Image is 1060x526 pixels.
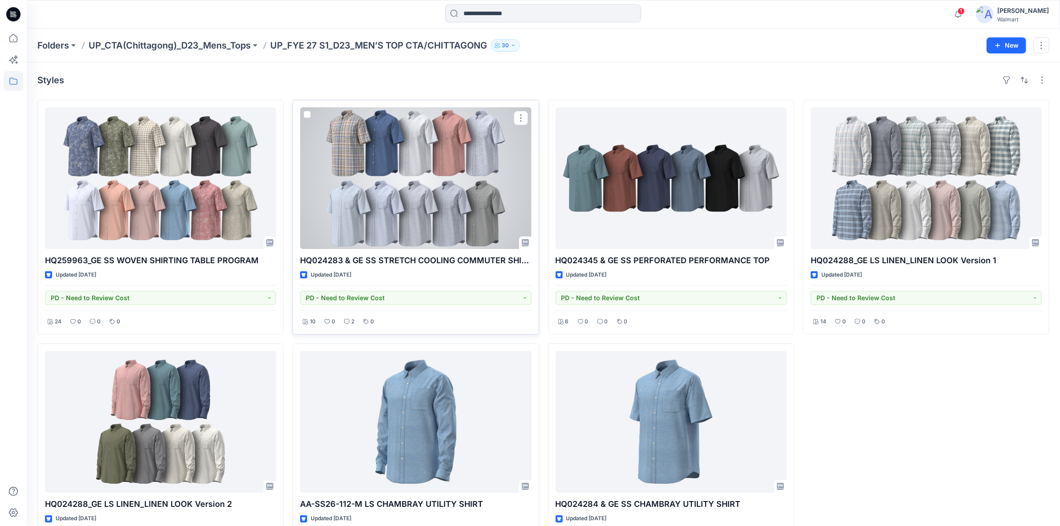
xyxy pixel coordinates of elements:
a: HQ024288_GE LS LINEN_LINEN LOOK Version 2 [45,351,276,493]
p: 0 [77,317,81,326]
p: 0 [585,317,589,326]
a: HQ024284 & GE SS CHAMBRAY UTILITY SHIRT [556,351,787,493]
p: 0 [862,317,865,326]
button: 30 [491,39,520,52]
p: HQ259963_GE SS WOVEN SHIRTING TABLE PROGRAM [45,254,276,267]
p: HQ024283 & GE SS STRETCH COOLING COMMUTER SHIRT [300,254,531,267]
p: 10 [310,317,316,326]
p: 14 [820,317,826,326]
a: UP_CTA(Chittagong)_D23_Mens_Tops [89,39,251,52]
p: Updated [DATE] [311,270,351,280]
p: Updated [DATE] [56,270,96,280]
p: 30 [502,41,509,50]
p: HQ024288_GE LS LINEN_LINEN LOOK Version 2 [45,498,276,510]
p: 0 [97,317,101,326]
p: 0 [624,317,628,326]
img: avatar [976,5,994,23]
p: 0 [117,317,120,326]
a: HQ024288_GE LS LINEN_LINEN LOOK Version 1 [811,107,1042,249]
p: 0 [332,317,335,326]
p: 2 [351,317,354,326]
div: Walmart [997,16,1049,23]
p: 0 [605,317,608,326]
p: HQ024284 & GE SS CHAMBRAY UTILITY SHIRT [556,498,787,510]
p: UP_FYE 27 S1_D23_MEN’S TOP CTA/CHITTAGONG [270,39,487,52]
p: Updated [DATE] [566,514,607,523]
a: HQ024283 & GE SS STRETCH COOLING COMMUTER SHIRT [300,107,531,249]
p: 0 [842,317,846,326]
p: HQ024345 & GE SS PERFORATED PERFORMANCE TOP [556,254,787,267]
a: HQ259963_GE SS WOVEN SHIRTING TABLE PROGRAM [45,107,276,249]
p: 6 [565,317,569,326]
button: New [987,37,1026,53]
h4: Styles [37,75,64,86]
p: 0 [370,317,374,326]
a: AA-SS26-112-M LS CHAMBRAY UTILITY SHIRT [300,351,531,493]
p: 24 [55,317,61,326]
p: Updated [DATE] [56,514,96,523]
p: Updated [DATE] [566,270,607,280]
a: HQ024345 & GE SS PERFORATED PERFORMANCE TOP [556,107,787,249]
p: AA-SS26-112-M LS CHAMBRAY UTILITY SHIRT [300,498,531,510]
a: Folders [37,39,69,52]
p: 0 [881,317,885,326]
div: [PERSON_NAME] [997,5,1049,16]
span: 1 [958,8,965,15]
p: Updated [DATE] [311,514,351,523]
p: Updated [DATE] [821,270,862,280]
p: HQ024288_GE LS LINEN_LINEN LOOK Version 1 [811,254,1042,267]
